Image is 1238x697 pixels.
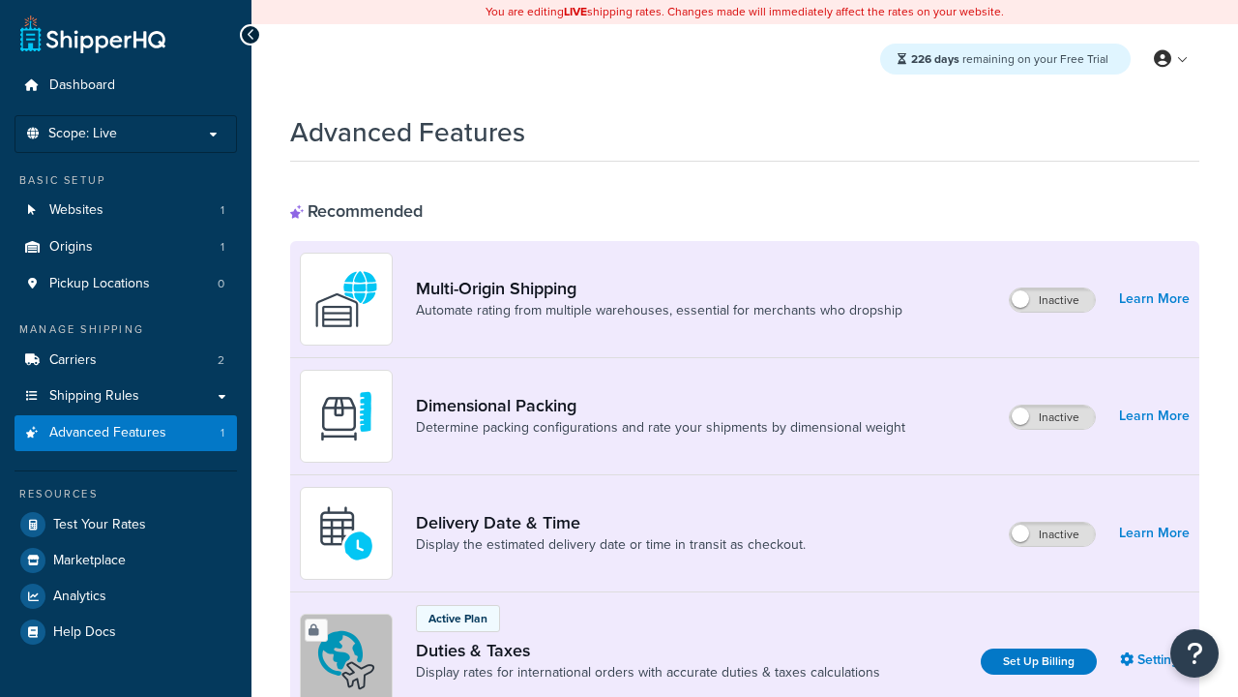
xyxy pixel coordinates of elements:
[53,553,126,569] span: Marketplace
[15,193,237,228] a: Websites1
[1010,406,1095,429] label: Inactive
[15,266,237,302] a: Pickup Locations0
[911,50,959,68] strong: 226 days
[15,172,237,189] div: Basic Setup
[49,276,150,292] span: Pickup Locations
[15,321,237,338] div: Manage Shipping
[15,379,237,414] a: Shipping Rules
[416,418,905,438] a: Determine packing configurations and rate your shipments by dimensional weight
[564,3,587,20] b: LIVE
[416,278,902,299] a: Multi-Origin Shipping
[1119,286,1190,313] a: Learn More
[15,266,237,302] li: Pickup Locations
[1119,520,1190,547] a: Learn More
[312,265,380,333] img: WatD5o0RtDAAAAAElFTkSuQmCC
[1120,647,1190,674] a: Settings
[221,425,224,441] span: 1
[416,663,880,682] a: Display rates for international orders with accurate duties & taxes calculations
[49,77,115,94] span: Dashboard
[49,352,97,369] span: Carriers
[312,500,380,567] img: gfkeb5ejjkALwAAAABJRU5ErkJggg==
[221,239,224,256] span: 1
[15,229,237,265] li: Origins
[1170,629,1219,678] button: Open Resource Center
[49,202,103,219] span: Websites
[15,615,237,650] a: Help Docs
[15,579,237,614] a: Analytics
[53,517,146,533] span: Test Your Rates
[15,343,237,379] li: Carriers
[428,610,487,627] p: Active Plan
[416,535,806,555] a: Display the estimated delivery date or time in transit as checkout.
[53,624,116,641] span: Help Docs
[15,415,237,451] li: Advanced Features
[15,68,237,104] a: Dashboard
[15,343,237,379] a: Carriers2
[312,382,380,450] img: DTVBYsAAAAAASUVORK5CYII=
[53,589,106,605] span: Analytics
[1010,288,1095,312] label: Inactive
[290,113,525,151] h1: Advanced Features
[15,415,237,451] a: Advanced Features1
[416,512,806,533] a: Delivery Date & Time
[15,229,237,265] a: Origins1
[416,640,880,661] a: Duties & Taxes
[290,200,423,222] div: Recommended
[15,193,237,228] li: Websites
[15,543,237,578] a: Marketplace
[15,507,237,542] a: Test Your Rates
[1119,403,1190,430] a: Learn More
[416,395,905,416] a: Dimensional Packing
[221,202,224,219] span: 1
[49,425,166,441] span: Advanced Features
[416,301,902,320] a: Automate rating from multiple warehouses, essential for merchants who dropship
[981,649,1097,675] a: Set Up Billing
[218,352,224,369] span: 2
[49,388,139,405] span: Shipping Rules
[911,50,1108,68] span: remaining on your Free Trial
[218,276,224,292] span: 0
[1010,523,1095,546] label: Inactive
[49,239,93,256] span: Origins
[48,126,117,142] span: Scope: Live
[15,486,237,502] div: Resources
